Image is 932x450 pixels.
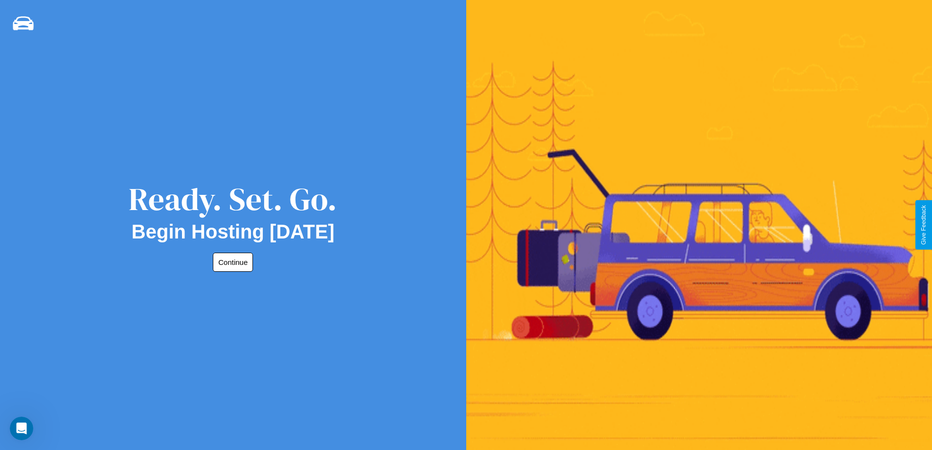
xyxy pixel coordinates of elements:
h2: Begin Hosting [DATE] [132,221,335,243]
iframe: Intercom live chat [10,417,33,440]
div: Ready. Set. Go. [129,177,337,221]
div: Give Feedback [920,205,927,245]
button: Continue [213,253,253,272]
